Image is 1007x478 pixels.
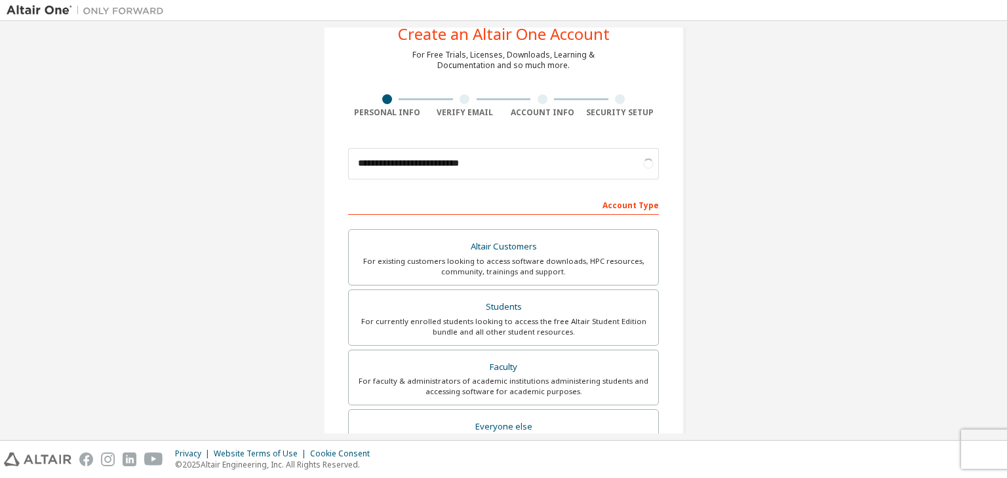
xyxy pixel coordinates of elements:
[348,194,659,215] div: Account Type
[357,358,650,377] div: Faculty
[357,256,650,277] div: For existing customers looking to access software downloads, HPC resources, community, trainings ...
[357,316,650,337] div: For currently enrolled students looking to access the free Altair Student Edition bundle and all ...
[582,107,660,118] div: Security Setup
[175,459,378,470] p: © 2025 Altair Engineering, Inc. All Rights Reserved.
[398,26,610,42] div: Create an Altair One Account
[357,238,650,256] div: Altair Customers
[357,418,650,436] div: Everyone else
[123,452,136,466] img: linkedin.svg
[4,452,71,466] img: altair_logo.svg
[348,107,426,118] div: Personal Info
[503,107,582,118] div: Account Info
[101,452,115,466] img: instagram.svg
[144,452,163,466] img: youtube.svg
[310,449,378,459] div: Cookie Consent
[214,449,310,459] div: Website Terms of Use
[357,298,650,316] div: Students
[357,376,650,397] div: For faculty & administrators of academic institutions administering students and accessing softwa...
[79,452,93,466] img: facebook.svg
[412,50,595,71] div: For Free Trials, Licenses, Downloads, Learning & Documentation and so much more.
[175,449,214,459] div: Privacy
[7,4,170,17] img: Altair One
[426,107,504,118] div: Verify Email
